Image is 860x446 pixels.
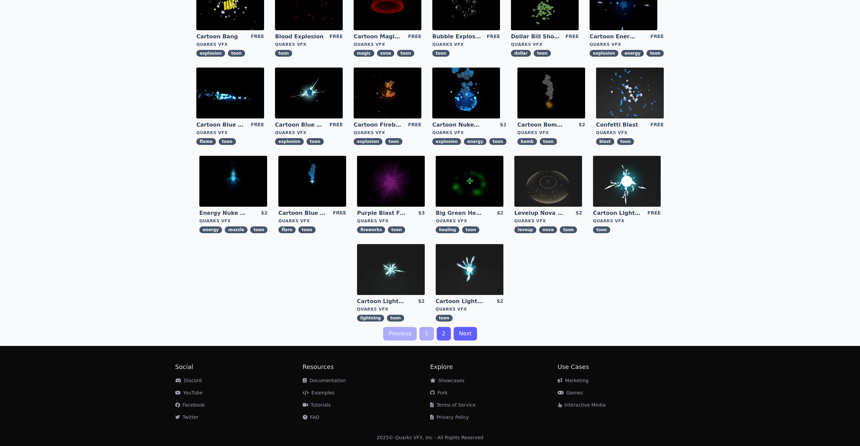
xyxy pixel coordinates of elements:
div: Quarks VFX [589,42,664,47]
span: toon [462,226,479,233]
span: toon [250,226,267,233]
div: Quarks VFX [357,218,425,224]
a: Documentation [303,378,346,383]
span: healing [436,226,459,233]
a: Cartoon Energy Explosion [589,33,638,40]
a: Cartoon Blue Flamethrower [196,121,245,129]
div: FREE [329,33,343,40]
h2: Resources [303,362,430,372]
span: toon [534,50,551,57]
img: imgAlt [432,68,500,118]
img: imgAlt [593,156,661,207]
span: energy [464,138,486,145]
span: toon [560,226,577,233]
a: Previous [383,327,417,340]
img: imgAlt [278,156,346,207]
a: Blood Explosion [275,33,324,40]
span: toon [432,50,449,57]
a: Cartoon Blue Flare [278,209,327,217]
div: FREE [647,209,661,217]
div: Quarks VFX [511,42,579,47]
span: energy [621,50,644,57]
div: Quarks VFX [436,218,503,224]
a: Privacy Policy [430,414,469,420]
div: $2 [497,298,503,305]
a: 1 [419,327,434,340]
a: Fork [430,390,448,395]
span: explosion [589,50,618,57]
div: Quarks VFX [432,42,500,47]
div: Quarks VFX [514,218,582,224]
div: FREE [329,121,343,129]
img: imgAlt [517,68,585,118]
a: Cartoon Lightning Ball [593,209,642,217]
div: FREE [650,33,663,40]
a: Purple Blast Fireworks [357,209,406,217]
span: toon [275,50,292,57]
span: toon [385,138,402,145]
a: Cartoon Nuke Energy Explosion [432,121,481,129]
span: explosion [432,138,461,145]
span: toon [397,50,414,57]
img: imgAlt [514,156,582,207]
a: Games [558,390,583,395]
span: bomb [517,138,537,145]
span: toon [387,315,404,321]
img: imgAlt [436,244,503,295]
a: Cartoon Bomb Fuse [517,121,566,129]
div: Quarks VFX [196,130,264,135]
div: $2 [418,298,424,305]
a: FAQ [303,414,319,420]
span: leveup [514,226,536,233]
a: Tutorials [303,402,331,408]
span: toon [646,50,664,57]
div: $2 [576,209,582,217]
span: flame [196,138,216,145]
a: Showcases [430,378,464,383]
span: toon [298,226,316,233]
div: $2 [578,121,585,129]
div: $2 [500,121,506,129]
a: Cartoon Blue Gas Explosion [275,121,324,129]
a: Cartoon Magic Zone [354,33,402,40]
img: imgAlt [354,68,421,118]
div: FREE [408,33,421,40]
span: toon [219,138,236,145]
div: Quarks VFX [278,218,346,224]
img: imgAlt [199,156,267,207]
span: toon [540,138,557,145]
img: imgAlt [596,68,664,118]
div: FREE [333,209,346,217]
span: energy [199,226,222,233]
div: Quarks VFX [275,42,343,47]
div: Quarks VFX [354,130,421,135]
a: YouTube [175,390,203,395]
span: muzzle [225,226,247,233]
span: toon [306,138,324,145]
a: Marketing [558,378,589,383]
span: flare [278,226,296,233]
a: Levelup Nova Effect [514,209,563,217]
div: Quarks VFX [517,130,585,135]
span: magic [354,50,374,57]
div: FREE [565,33,579,40]
span: toon [228,50,245,57]
a: Examples [303,390,335,395]
a: Cartoon Bang [196,33,245,40]
div: Quarks VFX [596,130,664,135]
span: dollar [511,50,531,57]
div: Quarks VFX [196,42,264,47]
div: Quarks VFX [357,306,425,312]
a: 2 [437,327,451,340]
a: Big Green Healing Effect [436,209,484,217]
a: Confetti Blast [596,121,645,129]
span: nova [539,226,557,233]
div: 2025 © Quarks VFX, Inc - All Rights Reserved [377,434,483,441]
a: Facebook [175,402,205,408]
a: Cartoon Fireball Explosion [354,121,402,129]
a: Discord [175,378,202,383]
img: imgAlt [357,156,425,207]
div: Quarks VFX [354,42,421,47]
span: toon [617,138,634,145]
div: FREE [650,121,663,129]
